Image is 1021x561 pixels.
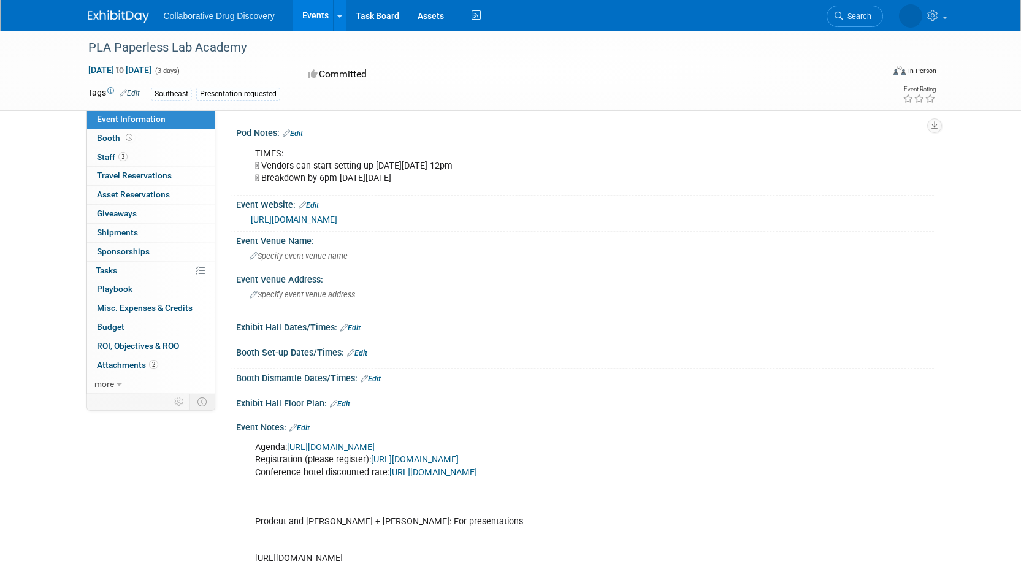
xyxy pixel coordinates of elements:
[289,424,310,432] a: Edit
[169,394,190,410] td: Personalize Event Tab Strip
[87,262,215,280] a: Tasks
[827,6,883,27] a: Search
[250,290,355,299] span: Specify event venue address
[251,215,337,224] a: [URL][DOMAIN_NAME]
[87,280,215,299] a: Playbook
[97,133,135,143] span: Booth
[87,186,215,204] a: Asset Reservations
[164,11,275,21] span: Collaborative Drug Discovery
[97,322,124,332] span: Budget
[97,246,150,256] span: Sponsorships
[361,375,381,383] a: Edit
[87,299,215,318] a: Misc. Expenses & Credits
[236,369,934,385] div: Booth Dismantle Dates/Times:
[330,400,350,408] a: Edit
[304,64,575,85] div: Committed
[893,66,906,75] img: Format-Inperson.png
[97,208,137,218] span: Giveaways
[84,37,865,59] div: PLA Paperless Lab Academy
[87,243,215,261] a: Sponsorships
[299,201,319,210] a: Edit
[287,442,375,452] a: [URL][DOMAIN_NAME]
[87,224,215,242] a: Shipments
[908,66,936,75] div: In-Person
[120,89,140,97] a: Edit
[97,152,128,162] span: Staff
[236,418,934,434] div: Event Notes:
[899,4,922,28] img: Jacqueline Macia
[283,129,303,138] a: Edit
[236,394,934,410] div: Exhibit Hall Floor Plan:
[247,142,799,191] div: TIMES:  Vendors can start setting up [DATE][DATE] 12pm  Breakdown by 6pm [DATE][DATE]
[114,65,126,75] span: to
[87,148,215,167] a: Staff3
[389,467,477,478] a: [URL][DOMAIN_NAME]
[96,265,117,275] span: Tasks
[236,232,934,247] div: Event Venue Name:
[236,196,934,212] div: Event Website:
[154,67,180,75] span: (3 days)
[236,124,934,140] div: Pod Notes:
[87,356,215,375] a: Attachments2
[236,343,934,359] div: Booth Set-up Dates/Times:
[88,86,140,101] td: Tags
[97,341,179,351] span: ROI, Objectives & ROO
[97,360,158,370] span: Attachments
[88,10,149,23] img: ExhibitDay
[87,337,215,356] a: ROI, Objectives & ROO
[87,110,215,129] a: Event Information
[87,129,215,148] a: Booth
[189,394,215,410] td: Toggle Event Tabs
[250,251,348,261] span: Specify event venue name
[340,324,361,332] a: Edit
[903,86,936,93] div: Event Rating
[88,64,152,75] span: [DATE] [DATE]
[236,270,934,286] div: Event Venue Address:
[196,88,280,101] div: Presentation requested
[87,167,215,185] a: Travel Reservations
[97,114,166,124] span: Event Information
[118,152,128,161] span: 3
[371,454,459,465] a: [URL][DOMAIN_NAME]
[87,318,215,337] a: Budget
[87,205,215,223] a: Giveaways
[97,284,132,294] span: Playbook
[97,227,138,237] span: Shipments
[87,375,215,394] a: more
[811,64,937,82] div: Event Format
[347,349,367,357] a: Edit
[236,318,934,334] div: Exhibit Hall Dates/Times:
[97,170,172,180] span: Travel Reservations
[843,12,871,21] span: Search
[97,189,170,199] span: Asset Reservations
[94,379,114,389] span: more
[151,88,192,101] div: Southeast
[97,303,193,313] span: Misc. Expenses & Credits
[149,360,158,369] span: 2
[123,133,135,142] span: Booth not reserved yet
